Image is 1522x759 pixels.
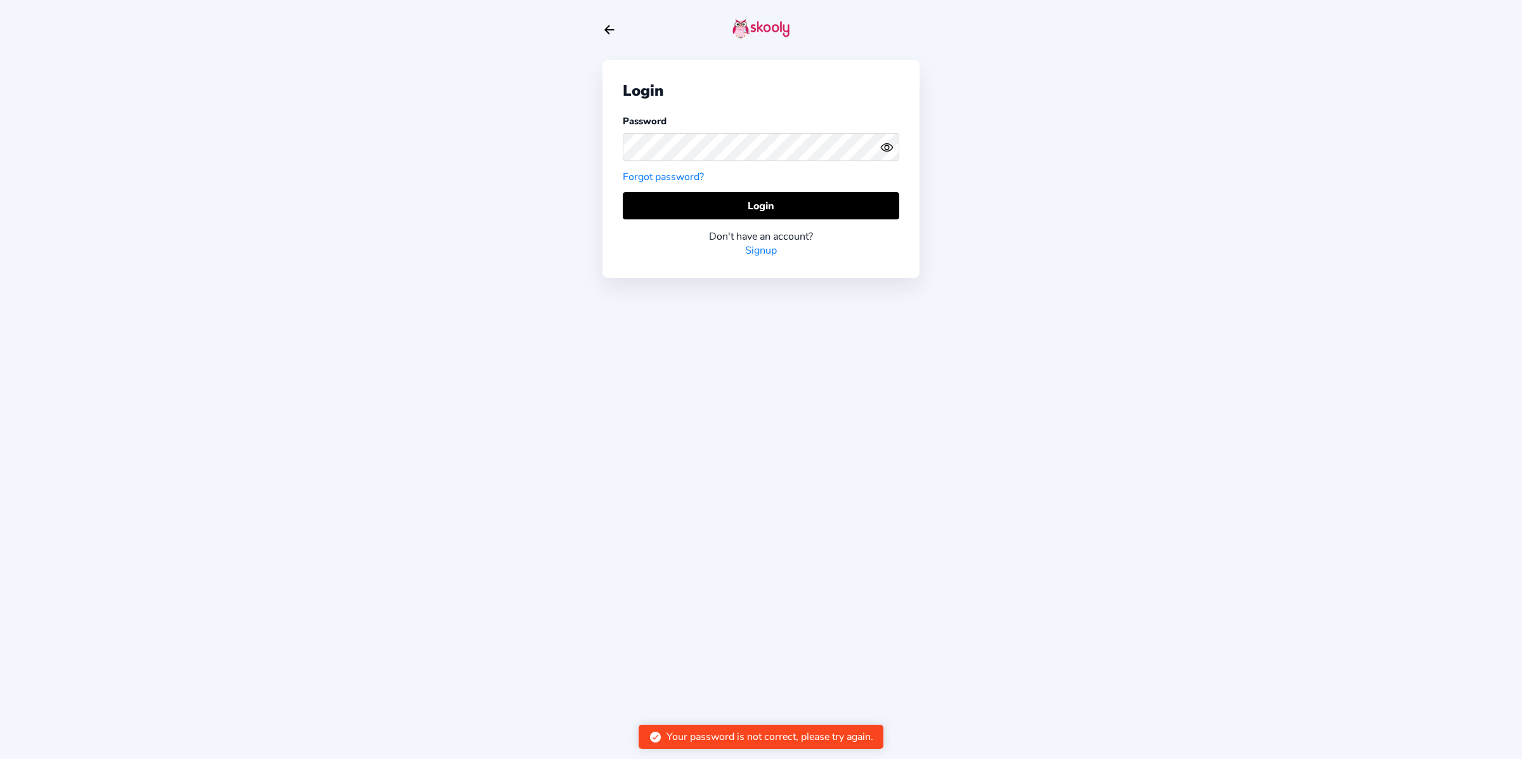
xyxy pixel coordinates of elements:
div: Login [623,81,899,101]
label: Password [623,115,667,127]
button: arrow back outline [602,23,616,37]
ion-icon: eye outline [880,141,894,154]
a: Forgot password? [623,170,704,184]
img: skooly-logo.png [732,18,790,39]
div: Your password is not correct, please try again. [667,730,873,744]
ion-icon: checkmark circle [649,730,662,744]
button: Login [623,192,899,219]
div: Don't have an account? [623,230,899,243]
a: Signup [745,243,777,257]
button: eye outlineeye off outline [880,141,899,154]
